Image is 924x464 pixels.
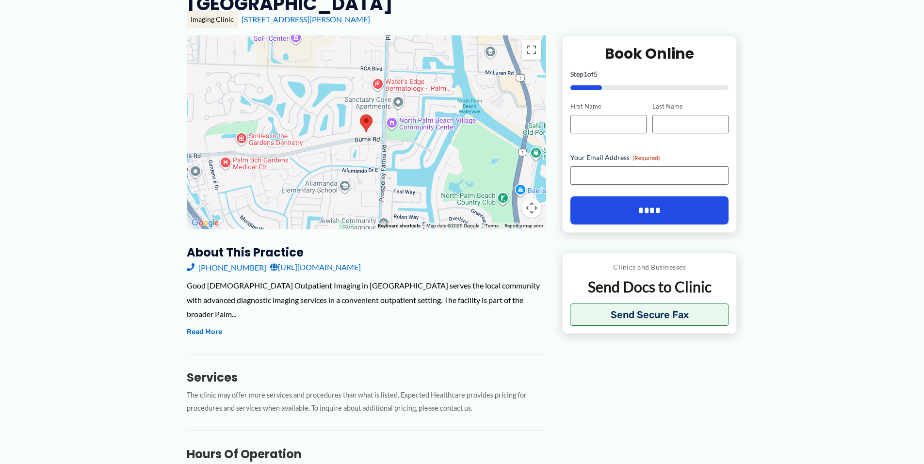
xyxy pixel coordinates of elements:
h3: Hours of Operation [187,447,546,462]
button: Read More [187,326,222,338]
button: Keyboard shortcuts [378,223,421,229]
a: Terms [485,223,499,228]
h3: About this practice [187,245,546,260]
button: Toggle fullscreen view [522,40,541,60]
span: Map data ©2025 Google [426,223,479,228]
div: Imaging Clinic [187,11,238,28]
a: [PHONE_NUMBER] [187,260,266,274]
img: Google [189,217,221,229]
p: Step of [570,71,729,78]
span: (Required) [632,154,660,161]
span: 1 [584,70,587,78]
div: Good [DEMOGRAPHIC_DATA] Outpatient Imaging in [GEOGRAPHIC_DATA] serves the local community with a... [187,278,546,321]
a: Report a map error [504,223,543,228]
button: Map camera controls [522,198,541,218]
p: Send Docs to Clinic [570,277,729,296]
span: 5 [594,70,598,78]
p: The clinic may offer more services and procedures than what is listed. Expected Healthcare provid... [187,389,546,415]
a: [URL][DOMAIN_NAME] [270,260,361,274]
label: Your Email Address [570,153,729,162]
button: Send Secure Fax [570,304,729,326]
a: [STREET_ADDRESS][PERSON_NAME] [242,15,370,24]
h3: Services [187,370,546,385]
label: First Name [570,102,647,111]
h2: Book Online [570,44,729,63]
a: Open this area in Google Maps (opens a new window) [189,217,221,229]
p: Clinics and Businesses [570,261,729,273]
label: Last Name [652,102,729,111]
